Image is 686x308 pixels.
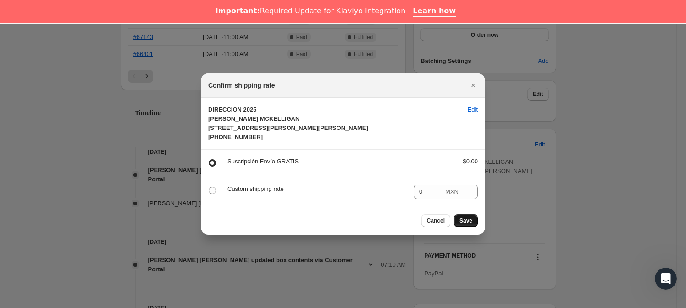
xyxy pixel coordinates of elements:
button: Edit [462,102,483,117]
span: Cancel [427,217,445,224]
span: Edit [468,105,478,114]
span: MXN [445,188,459,195]
button: Cancel [421,214,450,227]
span: DIRECCION 2025 [PERSON_NAME] MCKELLIGAN [STREET_ADDRESS][PERSON_NAME][PERSON_NAME] [PHONE_NUMBER] [208,106,368,140]
div: Required Update for Klaviyo Integration [216,6,405,16]
button: Close [467,79,480,92]
iframe: Intercom live chat [655,268,677,290]
h2: Confirm shipping rate [208,81,275,90]
a: Learn how [413,6,456,17]
b: Important: [216,6,260,15]
button: Save [454,214,478,227]
p: Suscripción Envío GRATIS [227,157,448,166]
p: Custom shipping rate [227,185,406,194]
span: $0.00 [463,158,478,165]
span: Save [459,217,472,224]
